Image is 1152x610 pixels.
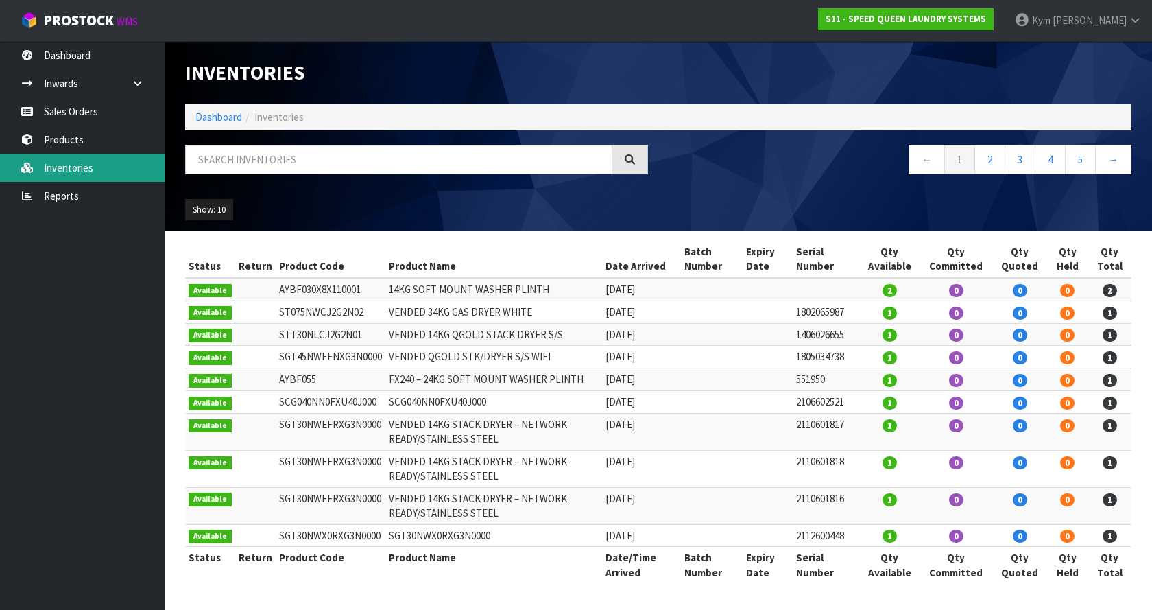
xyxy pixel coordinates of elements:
[1088,241,1131,278] th: Qty Total
[1103,351,1117,364] span: 1
[189,493,232,506] span: Available
[1060,530,1075,543] span: 0
[185,241,235,278] th: Status
[1103,530,1117,543] span: 1
[793,368,859,391] td: 551950
[681,241,743,278] th: Batch Number
[276,368,385,391] td: AYBF055
[793,301,859,323] td: 1802065987
[743,241,793,278] th: Expiry Date
[385,524,603,547] td: SGT30NWX0RXG3N0000
[793,391,859,414] td: 2106602521
[385,301,603,323] td: VENDED 34KG GAS DRYER WHITE
[883,493,897,506] span: 1
[949,351,963,364] span: 0
[883,397,897,410] span: 1
[1103,397,1117,410] span: 1
[189,351,232,365] span: Available
[1013,397,1027,410] span: 0
[21,12,38,29] img: cube-alt.png
[602,414,681,451] td: [DATE]
[949,374,963,387] span: 0
[681,547,743,583] th: Batch Number
[189,397,232,410] span: Available
[883,307,897,320] span: 1
[189,374,232,388] span: Available
[883,284,897,297] span: 2
[1013,456,1027,469] span: 0
[920,241,992,278] th: Qty Committed
[385,278,603,301] td: 14KG SOFT MOUNT WASHER PLINTH
[992,547,1048,583] th: Qty Quoted
[793,323,859,346] td: 1406026655
[793,414,859,451] td: 2110601817
[385,487,603,524] td: VENDED 14KG STACK DRYER – NETWORK READY/STAINLESS STEEL
[276,414,385,451] td: SGT30NWEFRXG3N0000
[859,547,920,583] th: Qty Available
[1013,307,1027,320] span: 0
[949,456,963,469] span: 0
[189,306,232,320] span: Available
[195,110,242,124] a: Dashboard
[1060,397,1075,410] span: 0
[949,307,963,320] span: 0
[189,419,232,433] span: Available
[1013,493,1027,506] span: 0
[1005,145,1035,174] a: 3
[1060,307,1075,320] span: 0
[1103,374,1117,387] span: 1
[602,368,681,391] td: [DATE]
[276,323,385,346] td: STT30NLCJ2G2N01
[602,278,681,301] td: [DATE]
[602,391,681,414] td: [DATE]
[949,397,963,410] span: 0
[1103,456,1117,469] span: 1
[602,241,681,278] th: Date Arrived
[1060,456,1075,469] span: 0
[189,530,232,543] span: Available
[1013,284,1027,297] span: 0
[1013,329,1027,342] span: 0
[385,414,603,451] td: VENDED 14KG STACK DRYER – NETWORK READY/STAINLESS STEEL
[189,329,232,342] span: Available
[909,145,945,174] a: ←
[602,301,681,323] td: [DATE]
[669,145,1131,178] nav: Page navigation
[276,346,385,368] td: SGT45NWEFNXG3N0000
[1060,493,1075,506] span: 0
[992,241,1048,278] th: Qty Quoted
[185,62,648,84] h1: Inventories
[949,284,963,297] span: 0
[1095,145,1131,174] a: →
[949,530,963,543] span: 0
[1103,419,1117,432] span: 1
[1053,14,1127,27] span: [PERSON_NAME]
[1103,329,1117,342] span: 1
[385,391,603,414] td: SCG040NN0FXU40J000
[602,524,681,547] td: [DATE]
[602,450,681,487] td: [DATE]
[276,487,385,524] td: SGT30NWEFRXG3N0000
[44,12,114,30] span: ProStock
[235,547,276,583] th: Return
[385,346,603,368] td: VENDED QGOLD STK/DRYER S/S WIFI
[920,547,992,583] th: Qty Committed
[826,13,986,25] strong: S11 - SPEED QUEEN LAUNDRY SYSTEMS
[883,530,897,543] span: 1
[385,450,603,487] td: VENDED 14KG STACK DRYER – NETWORK READY/STAINLESS STEEL
[385,323,603,346] td: VENDED 14KG QGOLD STACK DRYER S/S
[859,241,920,278] th: Qty Available
[385,241,603,278] th: Product Name
[1060,374,1075,387] span: 0
[883,419,897,432] span: 1
[276,547,385,583] th: Product Code
[793,241,859,278] th: Serial Number
[1060,419,1075,432] span: 0
[385,368,603,391] td: FX240 – 24KG SOFT MOUNT WASHER PLINTH
[883,456,897,469] span: 1
[189,456,232,470] span: Available
[883,351,897,364] span: 1
[793,524,859,547] td: 2112600448
[276,524,385,547] td: SGT30NWX0RXG3N0000
[1060,329,1075,342] span: 0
